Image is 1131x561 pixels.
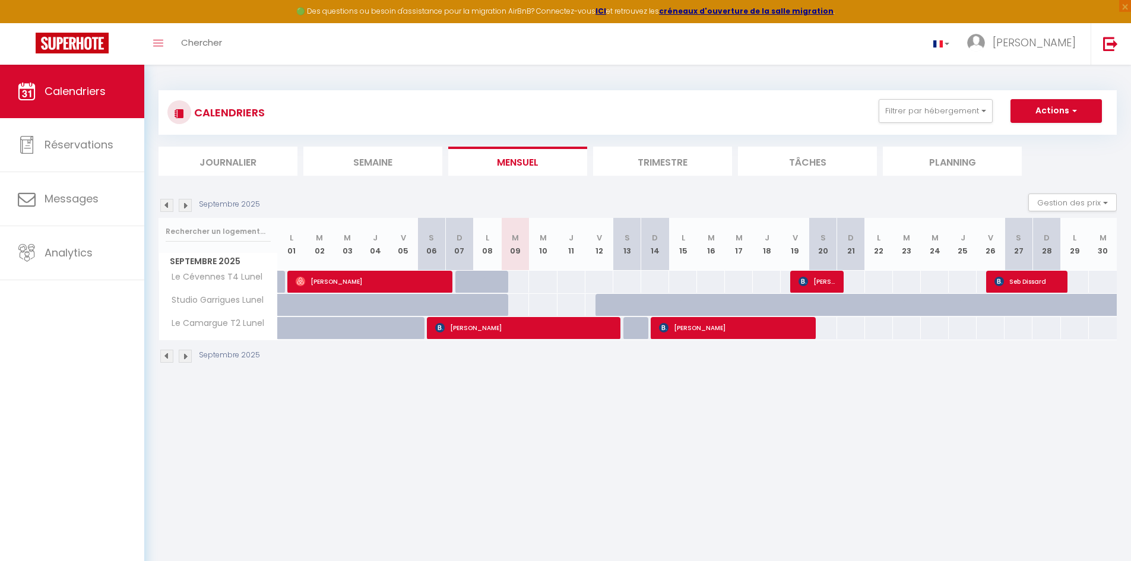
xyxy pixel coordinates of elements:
li: Tâches [738,147,877,176]
th: 28 [1032,218,1060,271]
th: 19 [781,218,809,271]
li: Mensuel [448,147,587,176]
abbr: L [682,232,685,243]
th: 01 [278,218,306,271]
th: 12 [585,218,613,271]
li: Trimestre [593,147,732,176]
th: 07 [445,218,473,271]
th: 15 [669,218,697,271]
th: 18 [753,218,781,271]
abbr: V [988,232,993,243]
th: 29 [1061,218,1089,271]
button: Filtrer par hébergement [879,99,993,123]
th: 13 [613,218,641,271]
abbr: M [540,232,547,243]
th: 24 [921,218,949,271]
th: 09 [501,218,529,271]
span: Septembre 2025 [159,253,277,270]
th: 14 [641,218,669,271]
input: Rechercher un logement... [166,221,271,242]
a: Chercher [172,23,231,65]
span: [PERSON_NAME] [993,35,1076,50]
span: Le Camargue T2 Lunel [161,317,267,330]
th: 21 [837,218,865,271]
abbr: L [290,232,293,243]
span: Analytics [45,245,93,260]
abbr: M [1100,232,1107,243]
p: Septembre 2025 [199,350,260,361]
th: 11 [557,218,585,271]
th: 03 [334,218,362,271]
span: Réservations [45,137,113,152]
span: Calendriers [45,84,106,99]
li: Journalier [159,147,297,176]
abbr: L [877,232,880,243]
abbr: D [652,232,658,243]
abbr: D [848,232,854,243]
abbr: J [373,232,378,243]
abbr: V [597,232,602,243]
th: 25 [949,218,977,271]
span: Messages [45,191,99,206]
abbr: M [512,232,519,243]
a: créneaux d'ouverture de la salle migration [659,6,834,16]
abbr: L [486,232,489,243]
abbr: J [765,232,769,243]
button: Actions [1010,99,1102,123]
h3: CALENDRIERS [191,99,265,126]
abbr: D [457,232,462,243]
span: [PERSON_NAME] [659,316,808,339]
th: 23 [893,218,921,271]
abbr: D [1044,232,1050,243]
th: 04 [362,218,389,271]
abbr: M [932,232,939,243]
abbr: S [1016,232,1021,243]
th: 17 [725,218,753,271]
abbr: S [820,232,826,243]
th: 16 [697,218,725,271]
img: logout [1103,36,1118,51]
span: [PERSON_NAME] [435,316,612,339]
li: Semaine [303,147,442,176]
span: Le Cévennes T4 Lunel [161,271,265,284]
p: Septembre 2025 [199,199,260,210]
span: Studio Garrigues Lunel [161,294,267,307]
abbr: J [961,232,965,243]
abbr: S [429,232,434,243]
abbr: M [708,232,715,243]
abbr: M [316,232,323,243]
th: 27 [1005,218,1032,271]
th: 08 [473,218,501,271]
abbr: M [903,232,910,243]
span: [PERSON_NAME] [799,270,836,293]
abbr: L [1073,232,1076,243]
button: Gestion des prix [1028,194,1117,211]
img: Super Booking [36,33,109,53]
abbr: V [401,232,406,243]
abbr: J [569,232,574,243]
th: 02 [306,218,334,271]
span: Seb Dissard [994,270,1060,293]
th: 26 [977,218,1005,271]
a: ... [PERSON_NAME] [958,23,1091,65]
a: ICI [595,6,606,16]
th: 22 [865,218,893,271]
th: 30 [1089,218,1117,271]
th: 05 [389,218,417,271]
span: [PERSON_NAME] [296,270,445,293]
li: Planning [883,147,1022,176]
abbr: M [736,232,743,243]
span: Chercher [181,36,222,49]
th: 06 [417,218,445,271]
abbr: V [793,232,798,243]
th: 20 [809,218,837,271]
abbr: S [625,232,630,243]
th: 10 [529,218,557,271]
abbr: M [344,232,351,243]
img: ... [967,34,985,52]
